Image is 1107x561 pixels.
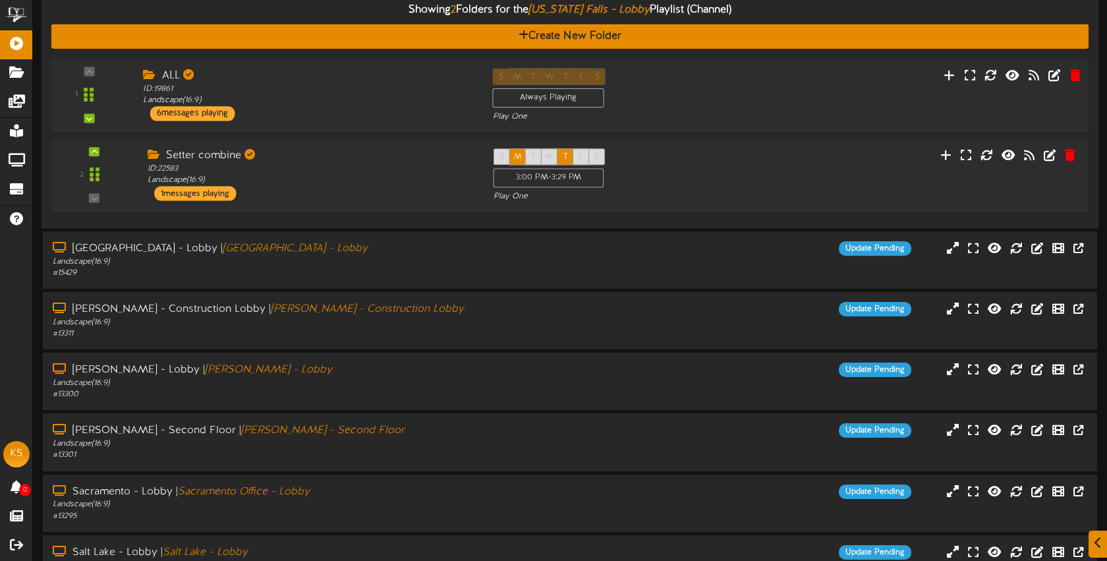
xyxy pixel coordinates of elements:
[53,545,472,560] div: Salt Lake - Lobby |
[53,256,472,268] div: Landscape ( 16:9 )
[143,68,472,83] div: ALL
[839,485,911,499] div: Update Pending
[53,317,472,328] div: Landscape ( 16:9 )
[53,389,472,400] div: # 13300
[53,328,472,340] div: # 13311
[493,111,735,122] div: Play One
[53,241,472,256] div: [GEOGRAPHIC_DATA] - Lobby |
[53,302,472,317] div: [PERSON_NAME] - Construction Lobby |
[241,425,405,436] i: [PERSON_NAME] - Second Floor
[499,152,504,162] span: S
[839,302,911,316] div: Update Pending
[531,152,536,162] span: T
[579,152,584,162] span: F
[53,268,472,279] div: # 15429
[594,152,599,162] span: S
[53,485,472,500] div: Sacramento - Lobby |
[528,4,650,16] i: [US_STATE] Falls - Lobby
[53,511,472,522] div: # 13295
[839,363,911,377] div: Update Pending
[53,423,472,438] div: [PERSON_NAME] - Second Floor |
[53,450,472,461] div: # 13301
[545,152,554,162] span: W
[53,378,472,389] div: Landscape ( 16:9 )
[839,545,911,560] div: Update Pending
[3,441,30,467] div: KS
[451,4,456,16] span: 2
[223,243,368,254] i: [GEOGRAPHIC_DATA] - Lobby
[51,24,1089,48] button: Create New Folder
[494,168,604,187] div: 3:00 PM - 3:29 PM
[494,191,733,202] div: Play One
[205,364,332,376] i: [PERSON_NAME] - Lobby
[514,152,522,162] span: M
[163,546,248,558] i: Salt Lake - Lobby
[53,499,472,510] div: Landscape ( 16:9 )
[53,363,472,378] div: [PERSON_NAME] - Lobby |
[150,106,235,121] div: 6 messages playing
[148,148,474,163] div: Setter combine
[148,163,474,186] div: ID: 22583 Landscape ( 16:9 )
[839,241,911,256] div: Update Pending
[143,83,472,106] div: ID: 19861 Landscape ( 16:9 )
[493,88,604,107] div: Always Playing
[19,484,31,496] span: 0
[271,303,464,315] i: [PERSON_NAME] - Construction Lobby
[563,152,568,162] span: T
[53,438,472,450] div: Landscape ( 16:9 )
[839,423,911,438] div: Update Pending
[154,186,236,200] div: 1 messages playing
[178,486,310,498] i: Sacramento Office - Lobby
